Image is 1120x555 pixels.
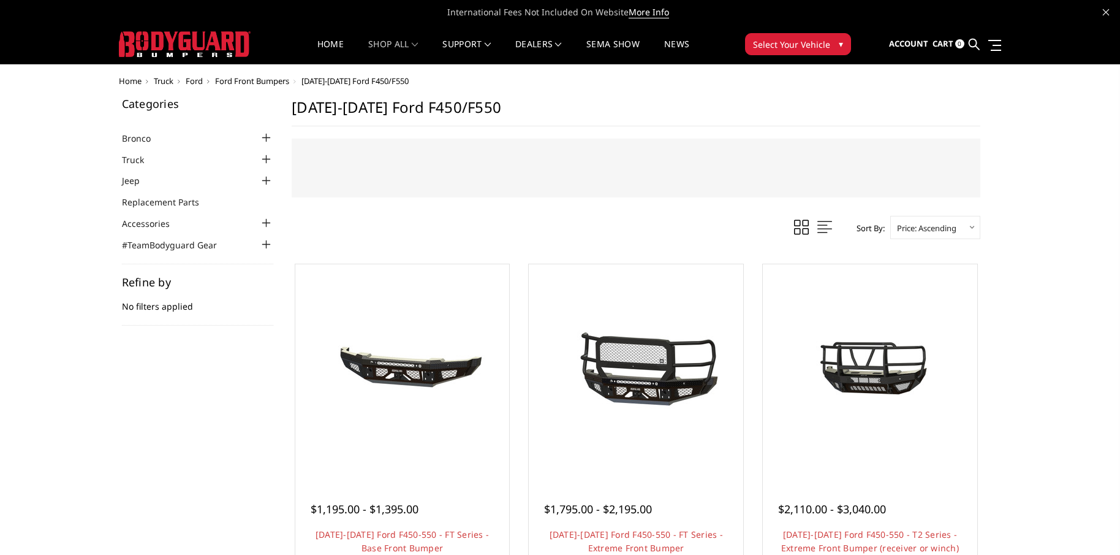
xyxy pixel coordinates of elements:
label: Sort By: [850,219,885,237]
a: Replacement Parts [122,196,214,209]
span: [DATE]-[DATE] Ford F450/F550 [301,75,409,86]
h5: Categories [122,98,274,109]
span: $1,795.00 - $2,195.00 [544,502,652,516]
a: 2023-2025 Ford F450-550 - FT Series - Extreme Front Bumper 2023-2025 Ford F450-550 - FT Series - ... [532,267,740,476]
a: Bronco [122,132,166,145]
h5: Refine by [122,277,274,288]
a: Truck [154,75,173,86]
a: [DATE]-[DATE] Ford F450-550 - FT Series - Base Front Bumper [316,529,489,554]
a: Ford Front Bumpers [215,75,289,86]
img: 2023-2025 Ford F450-550 - FT Series - Base Front Bumper [304,326,500,418]
a: News [664,40,689,64]
img: 2023-2025 Ford F450-550 - T2 Series - Extreme Front Bumper (receiver or winch) [772,316,968,426]
a: Account [889,28,928,61]
div: No filters applied [122,277,274,326]
a: [DATE]-[DATE] Ford F450-550 - FT Series - Extreme Front Bumper [550,529,723,554]
h1: [DATE]-[DATE] Ford F450/F550 [292,98,980,126]
a: Dealers [515,40,562,64]
a: Truck [122,153,159,166]
span: Select Your Vehicle [753,38,830,51]
span: $2,110.00 - $3,040.00 [778,502,886,516]
a: Support [442,40,491,64]
a: Cart 0 [933,28,964,61]
a: SEMA Show [586,40,640,64]
span: Cart [933,38,953,49]
a: Ford [186,75,203,86]
a: shop all [368,40,418,64]
span: Account [889,38,928,49]
a: Jeep [122,174,155,187]
a: Home [119,75,142,86]
span: 0 [955,39,964,48]
a: 2023-2025 Ford F450-550 - T2 Series - Extreme Front Bumper (receiver or winch) [766,267,974,476]
img: BODYGUARD BUMPERS [119,31,251,57]
a: #TeamBodyguard Gear [122,239,232,251]
button: Select Your Vehicle [745,33,851,55]
a: Accessories [122,217,185,230]
a: Home [317,40,344,64]
a: More Info [629,6,669,18]
a: 2023-2025 Ford F450-550 - FT Series - Base Front Bumper [298,267,507,476]
a: [DATE]-[DATE] Ford F450-550 - T2 Series - Extreme Front Bumper (receiver or winch) [781,529,959,554]
span: ▾ [839,37,843,50]
span: $1,195.00 - $1,395.00 [311,502,418,516]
